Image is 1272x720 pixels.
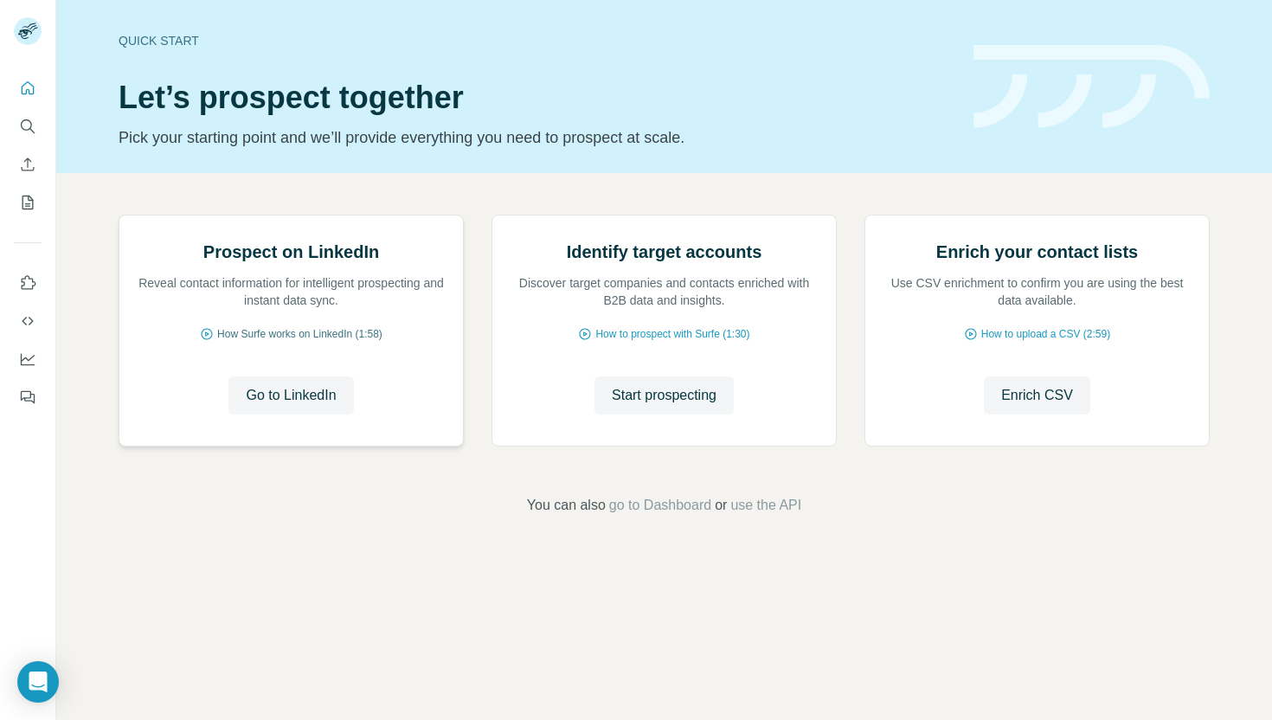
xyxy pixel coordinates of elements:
h2: Identify target accounts [567,240,762,264]
span: How Surfe works on LinkedIn (1:58) [217,326,382,342]
div: Quick start [119,32,953,49]
button: go to Dashboard [609,495,711,516]
span: Start prospecting [612,385,716,406]
button: use the API [730,495,801,516]
button: Use Surfe API [14,305,42,337]
button: My lists [14,187,42,218]
p: Pick your starting point and we’ll provide everything you need to prospect at scale. [119,125,953,150]
div: Open Intercom Messenger [17,661,59,703]
button: Feedback [14,382,42,413]
button: Enrich CSV [14,149,42,180]
button: Dashboard [14,344,42,375]
img: banner [973,45,1210,129]
span: or [715,495,727,516]
p: Reveal contact information for intelligent prospecting and instant data sync. [137,274,446,309]
span: How to prospect with Surfe (1:30) [595,326,749,342]
button: Quick start [14,73,42,104]
span: How to upload a CSV (2:59) [981,326,1110,342]
button: Use Surfe on LinkedIn [14,267,42,299]
span: You can also [527,495,606,516]
button: Start prospecting [594,376,734,415]
button: Search [14,111,42,142]
button: Go to LinkedIn [228,376,353,415]
h1: Let’s prospect together [119,80,953,115]
span: Go to LinkedIn [246,385,336,406]
span: Enrich CSV [1001,385,1073,406]
p: Discover target companies and contacts enriched with B2B data and insights. [510,274,819,309]
h2: Prospect on LinkedIn [203,240,379,264]
button: Enrich CSV [984,376,1090,415]
p: Use CSV enrichment to confirm you are using the best data available. [883,274,1192,309]
h2: Enrich your contact lists [936,240,1138,264]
